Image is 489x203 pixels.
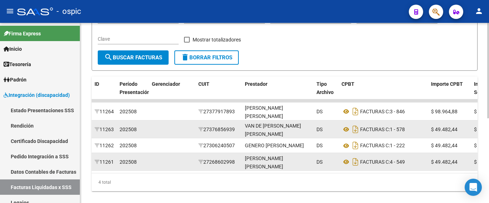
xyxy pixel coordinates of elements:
[351,124,360,135] i: Descargar documento
[120,159,137,165] span: 202508
[104,54,162,61] span: Buscar Facturas
[174,50,239,65] button: Borrar Filtros
[95,142,114,150] div: 11262
[465,179,482,196] div: Open Intercom Messenger
[242,76,314,108] datatable-header-cell: Prestador
[95,125,114,134] div: 11263
[431,81,463,87] span: Importe CPBT
[431,143,457,148] span: $ 49.482,44
[316,159,323,165] span: DS
[360,159,390,165] span: FACTURAS C:
[475,7,483,15] mat-icon: person
[342,156,425,168] div: 4 - 549
[428,76,471,108] datatable-header-cell: Importe CPBT
[4,91,70,99] span: Integración (discapacidad)
[4,60,31,68] span: Tesorería
[342,140,425,151] div: 1 - 222
[316,81,334,95] span: Tipo Archivo
[95,81,99,87] span: ID
[92,173,478,191] div: 4 total
[342,81,354,87] span: CPBT
[431,159,457,165] span: $ 49.482,44
[57,4,81,19] span: - ospic
[104,53,113,61] mat-icon: search
[4,45,22,53] span: Inicio
[360,127,390,132] span: FACTURAS C:
[195,76,242,108] datatable-header-cell: CUIT
[245,104,311,120] div: [PERSON_NAME] [PERSON_NAME]
[6,7,14,15] mat-icon: menu
[98,50,169,65] button: Buscar Facturas
[198,158,239,166] div: 27268602998
[117,76,149,108] datatable-header-cell: Período Presentación
[198,108,239,116] div: 27377917893
[120,143,137,148] span: 202508
[360,143,390,149] span: FACTURAS C:
[4,30,41,38] span: Firma Express
[339,76,428,108] datatable-header-cell: CPBT
[181,53,189,61] mat-icon: delete
[198,81,209,87] span: CUIT
[95,108,114,116] div: 11264
[193,35,241,44] span: Mostrar totalizadores
[181,54,232,61] span: Borrar Filtros
[245,122,311,138] div: VAN DE [PERSON_NAME] [PERSON_NAME]
[316,127,323,132] span: DS
[152,81,180,87] span: Gerenciador
[431,127,457,132] span: $ 49.482,44
[120,81,150,95] span: Período Presentación
[245,154,311,171] div: [PERSON_NAME] [PERSON_NAME]
[198,142,239,150] div: 27306240507
[245,142,304,150] div: GENERO [PERSON_NAME]
[120,109,137,114] span: 202508
[316,143,323,148] span: DS
[431,109,457,114] span: $ 98.964,88
[316,109,323,114] span: DS
[360,109,390,114] span: FACTURAS C:
[314,76,339,108] datatable-header-cell: Tipo Archivo
[351,106,360,117] i: Descargar documento
[149,76,195,108] datatable-header-cell: Gerenciador
[351,140,360,151] i: Descargar documento
[342,124,425,135] div: 1 - 578
[342,106,425,117] div: 3 - 846
[351,156,360,168] i: Descargar documento
[198,125,239,134] div: 27376856939
[245,81,267,87] span: Prestador
[120,127,137,132] span: 202508
[4,76,26,84] span: Padrón
[95,158,114,166] div: 11261
[92,76,117,108] datatable-header-cell: ID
